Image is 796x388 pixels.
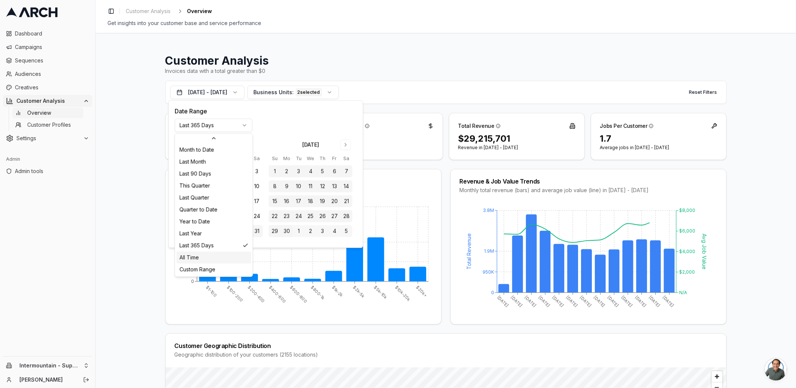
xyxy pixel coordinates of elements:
span: Last Year [180,230,202,237]
span: Year to Date [180,218,210,225]
button: Zoom in [712,371,722,382]
span: Last Month [180,158,206,166]
span: Last Quarter [180,194,209,201]
span: This Quarter [180,182,210,190]
span: All Time [180,254,199,261]
span: Last 90 Days [180,170,211,178]
span: Custom Range [180,266,215,273]
span: Month to Date [180,146,214,154]
span: Quarter to Date [180,206,218,213]
span: Last 365 Days [180,242,214,249]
